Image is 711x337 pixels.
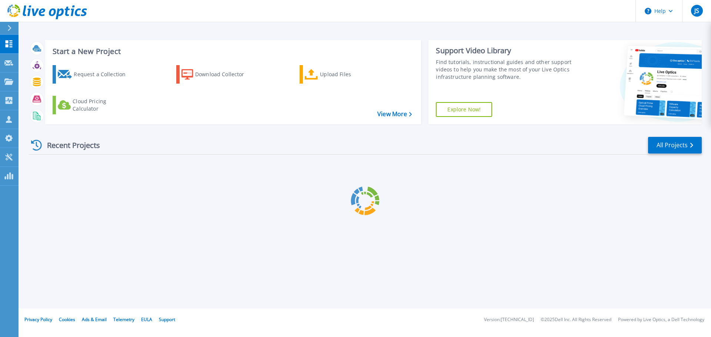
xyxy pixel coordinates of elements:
div: Request a Collection [74,67,133,82]
div: Support Video Library [436,46,575,55]
a: Explore Now! [436,102,492,117]
a: EULA [141,316,152,323]
a: Support [159,316,175,323]
a: Upload Files [300,65,382,84]
li: © 2025 Dell Inc. All Rights Reserved [541,317,611,322]
li: Powered by Live Optics, a Dell Technology [618,317,704,322]
a: Request a Collection [53,65,135,84]
a: Cookies [59,316,75,323]
a: Cloud Pricing Calculator [53,96,135,114]
div: Upload Files [320,67,379,82]
a: Ads & Email [82,316,107,323]
a: View More [377,111,412,118]
div: Download Collector [195,67,254,82]
div: Recent Projects [29,136,110,154]
span: JS [694,8,699,14]
h3: Start a New Project [53,47,412,55]
a: Privacy Policy [24,316,52,323]
div: Find tutorials, instructional guides and other support videos to help you make the most of your L... [436,58,575,81]
li: Version: [TECHNICAL_ID] [484,317,534,322]
div: Cloud Pricing Calculator [73,98,132,112]
a: Telemetry [113,316,134,323]
a: Download Collector [176,65,259,84]
a: All Projects [648,137,702,154]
